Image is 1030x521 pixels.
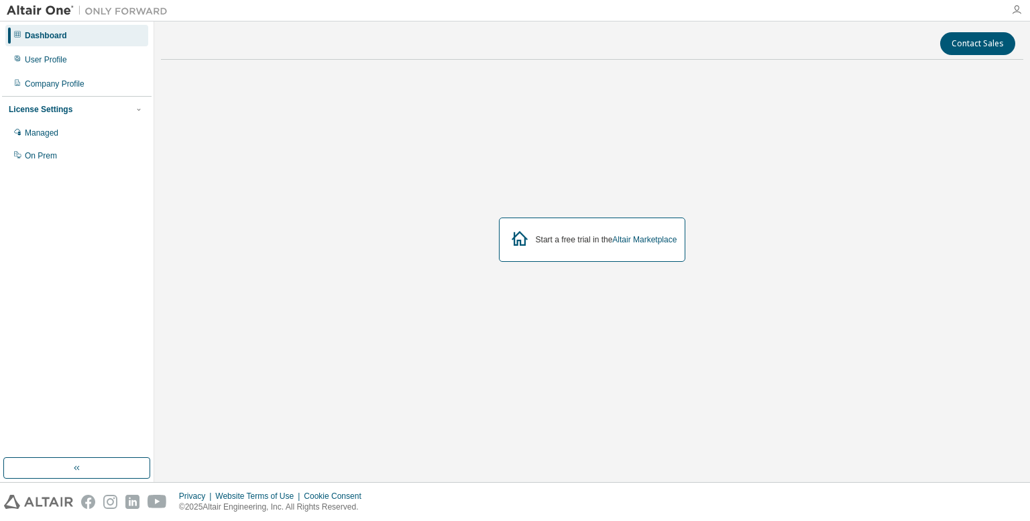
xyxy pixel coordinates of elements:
[4,495,73,509] img: altair_logo.svg
[179,502,369,513] p: © 2025 Altair Engineering, Inc. All Rights Reserved.
[25,54,67,65] div: User Profile
[81,495,95,509] img: facebook.svg
[940,32,1015,55] button: Contact Sales
[7,4,174,17] img: Altair One
[103,495,117,509] img: instagram.svg
[25,79,84,89] div: Company Profile
[612,235,677,244] a: Altair Marketplace
[9,104,72,115] div: License Settings
[25,30,67,41] div: Dashboard
[215,491,304,502] div: Website Terms of Use
[179,491,215,502] div: Privacy
[148,495,167,509] img: youtube.svg
[304,491,369,502] div: Cookie Consent
[25,128,58,138] div: Managed
[536,234,677,245] div: Start a free trial in the
[25,150,57,161] div: On Prem
[125,495,139,509] img: linkedin.svg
